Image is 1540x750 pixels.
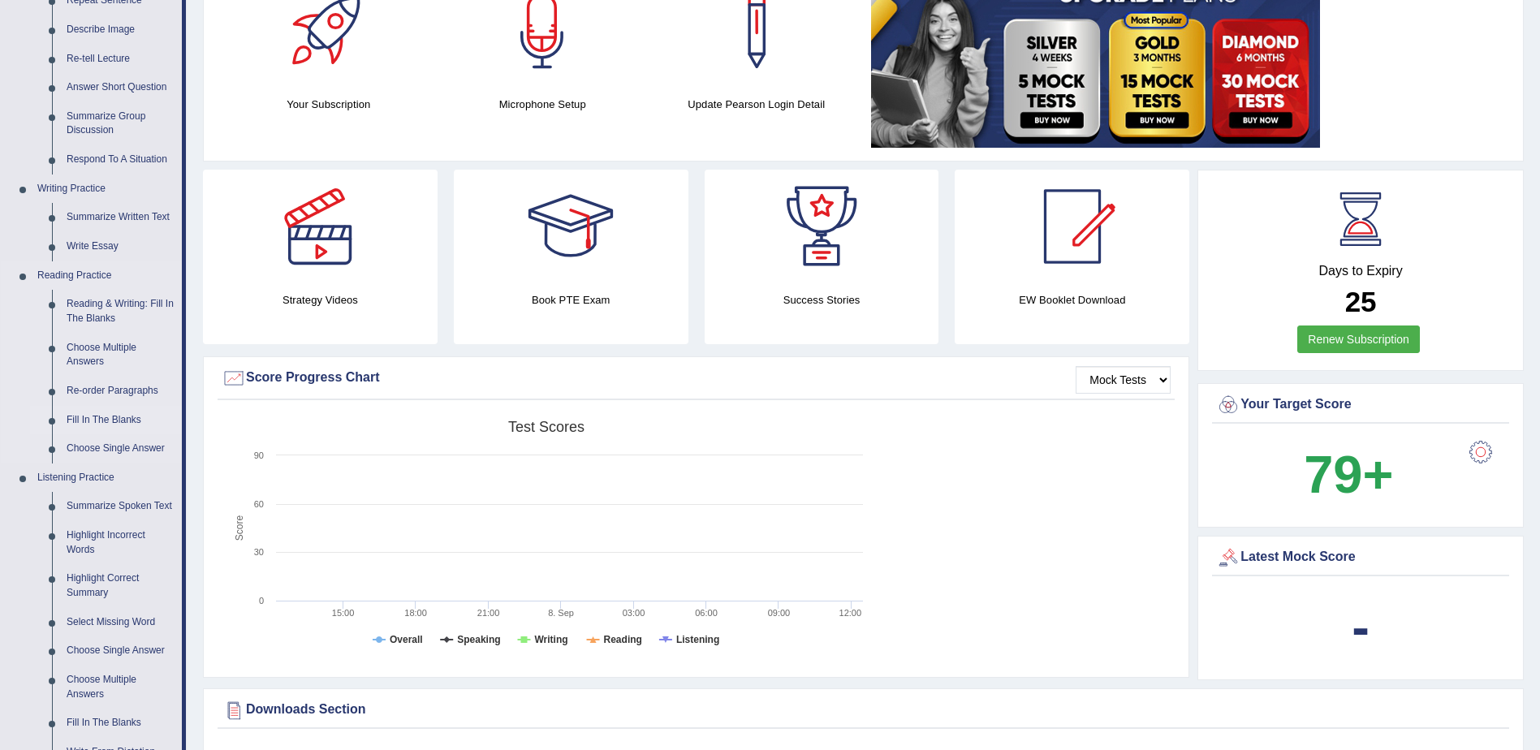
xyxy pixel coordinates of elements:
[254,547,264,557] text: 30
[839,608,862,618] text: 12:00
[604,634,642,645] tspan: Reading
[59,709,182,738] a: Fill In The Blanks
[59,434,182,463] a: Choose Single Answer
[390,634,423,645] tspan: Overall
[59,45,182,74] a: Re-tell Lecture
[477,608,500,618] text: 21:00
[443,96,641,113] h4: Microphone Setup
[59,203,182,232] a: Summarize Written Text
[1352,597,1370,657] b: -
[30,175,182,204] a: Writing Practice
[230,96,427,113] h4: Your Subscription
[30,463,182,493] a: Listening Practice
[59,564,182,607] a: Highlight Correct Summary
[59,666,182,709] a: Choose Multiple Answers
[623,608,645,618] text: 03:00
[59,232,182,261] a: Write Essay
[404,608,427,618] text: 18:00
[1216,393,1505,417] div: Your Target Score
[59,636,182,666] a: Choose Single Answer
[222,366,1171,390] div: Score Progress Chart
[1345,286,1377,317] b: 25
[454,291,688,308] h4: Book PTE Exam
[508,419,585,435] tspan: Test scores
[59,15,182,45] a: Describe Image
[59,290,182,333] a: Reading & Writing: Fill In The Blanks
[658,96,855,113] h4: Update Pearson Login Detail
[59,608,182,637] a: Select Missing Word
[254,450,264,460] text: 90
[59,73,182,102] a: Answer Short Question
[222,698,1505,722] div: Downloads Section
[1297,325,1420,353] a: Renew Subscription
[705,291,939,308] h4: Success Stories
[332,608,355,618] text: 15:00
[259,596,264,606] text: 0
[203,291,438,308] h4: Strategy Videos
[534,634,567,645] tspan: Writing
[1304,445,1393,504] b: 79+
[59,406,182,435] a: Fill In The Blanks
[1216,545,1505,570] div: Latest Mock Score
[254,499,264,509] text: 60
[768,608,791,618] text: 09:00
[30,261,182,291] a: Reading Practice
[457,634,500,645] tspan: Speaking
[234,515,245,541] tspan: Score
[59,145,182,175] a: Respond To A Situation
[59,521,182,564] a: Highlight Incorrect Words
[548,608,574,618] tspan: 8. Sep
[1216,264,1505,278] h4: Days to Expiry
[695,608,718,618] text: 06:00
[955,291,1189,308] h4: EW Booklet Download
[59,334,182,377] a: Choose Multiple Answers
[676,634,719,645] tspan: Listening
[59,492,182,521] a: Summarize Spoken Text
[59,377,182,406] a: Re-order Paragraphs
[59,102,182,145] a: Summarize Group Discussion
